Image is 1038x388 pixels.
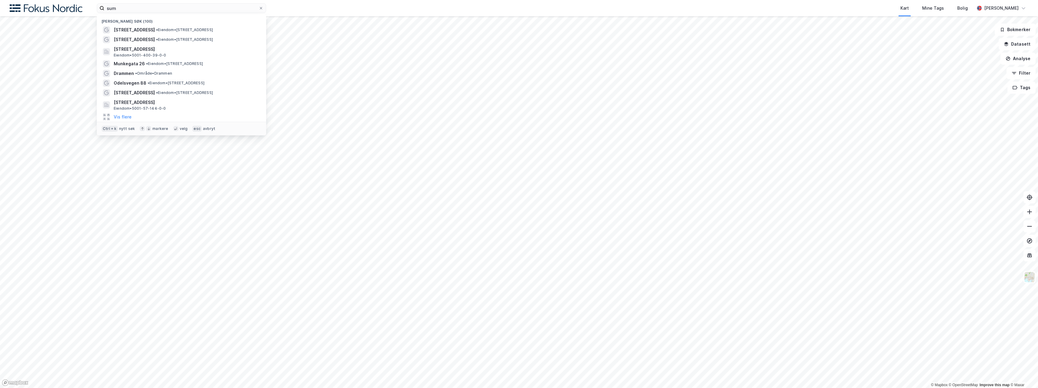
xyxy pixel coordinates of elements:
[1024,271,1035,283] img: Z
[114,53,166,58] span: Eiendom • 5001-400-39-0-0
[119,126,135,131] div: nytt søk
[999,38,1036,50] button: Datasett
[135,71,137,76] span: •
[900,5,909,12] div: Kart
[156,37,158,42] span: •
[114,60,145,67] span: Munkegata 26
[156,37,213,42] span: Eiendom • [STREET_ADDRESS]
[135,71,172,76] span: Område • Drammen
[1000,53,1036,65] button: Analyse
[148,81,149,85] span: •
[2,379,28,386] a: Mapbox homepage
[1007,67,1036,79] button: Filter
[156,27,158,32] span: •
[980,383,1010,387] a: Improve this map
[97,14,266,25] div: [PERSON_NAME] søk (100)
[156,27,213,32] span: Eiendom • [STREET_ADDRESS]
[114,89,155,96] span: [STREET_ADDRESS]
[1008,359,1038,388] iframe: Chat Widget
[114,46,259,53] span: [STREET_ADDRESS]
[114,79,146,87] span: Odelsvegen 88
[114,113,132,121] button: Vis flere
[104,4,259,13] input: Søk på adresse, matrikkel, gårdeiere, leietakere eller personer
[148,81,204,86] span: Eiendom • [STREET_ADDRESS]
[995,24,1036,36] button: Bokmerker
[922,5,944,12] div: Mine Tags
[114,106,166,111] span: Eiendom • 5001-57-144-0-0
[931,383,948,387] a: Mapbox
[156,90,158,95] span: •
[102,126,118,132] div: Ctrl + k
[114,70,134,77] span: Drammen
[1008,359,1038,388] div: Kontrollprogram for chat
[949,383,978,387] a: OpenStreetMap
[114,26,155,34] span: [STREET_ADDRESS]
[1007,82,1036,94] button: Tags
[114,36,155,43] span: [STREET_ADDRESS]
[156,90,213,95] span: Eiendom • [STREET_ADDRESS]
[203,126,215,131] div: avbryt
[984,5,1019,12] div: [PERSON_NAME]
[10,4,82,12] img: fokus-nordic-logo.8a93422641609758e4ac.png
[114,99,259,106] span: [STREET_ADDRESS]
[957,5,968,12] div: Bolig
[180,126,188,131] div: velg
[192,126,202,132] div: esc
[146,61,148,66] span: •
[146,61,203,66] span: Eiendom • [STREET_ADDRESS]
[152,126,168,131] div: markere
